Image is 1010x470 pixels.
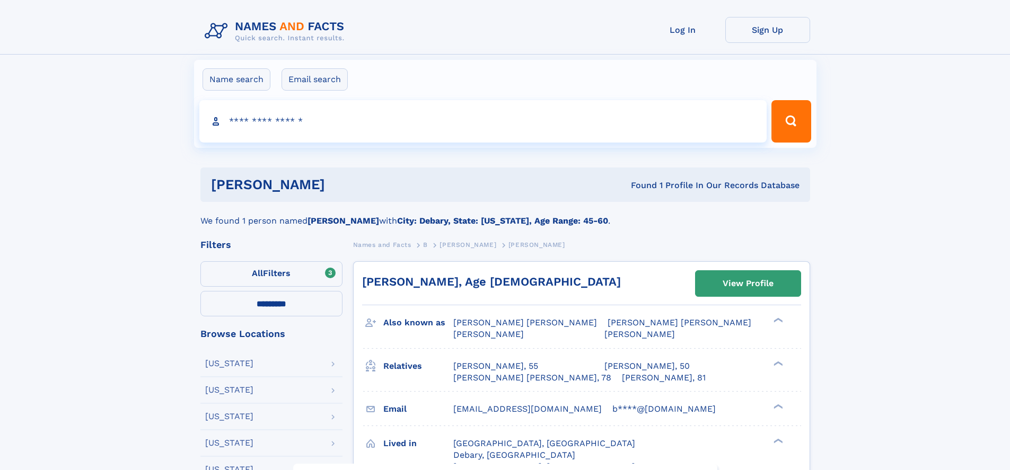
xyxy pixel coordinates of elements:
div: [US_STATE] [205,386,253,394]
span: [EMAIL_ADDRESS][DOMAIN_NAME] [453,404,602,414]
span: [PERSON_NAME] [508,241,565,249]
span: [PERSON_NAME] [440,241,496,249]
h3: Also known as [383,314,453,332]
label: Email search [282,68,348,91]
label: Name search [203,68,270,91]
div: ❯ [771,437,784,444]
h3: Relatives [383,357,453,375]
a: [PERSON_NAME] [PERSON_NAME], 78 [453,372,611,384]
div: [US_STATE] [205,359,253,368]
span: Debary, [GEOGRAPHIC_DATA] [453,450,575,460]
a: View Profile [696,271,801,296]
a: [PERSON_NAME], 50 [604,360,690,372]
span: [PERSON_NAME] [604,329,675,339]
div: We found 1 person named with . [200,202,810,227]
a: B [423,238,428,251]
span: [PERSON_NAME] [PERSON_NAME] [453,317,597,327]
span: All [252,268,263,278]
div: Found 1 Profile In Our Records Database [478,180,800,191]
span: [GEOGRAPHIC_DATA], [GEOGRAPHIC_DATA] [453,438,635,448]
div: [US_STATE] [205,412,253,421]
a: [PERSON_NAME] [440,238,496,251]
a: Log In [640,17,725,43]
a: [PERSON_NAME], Age [DEMOGRAPHIC_DATA] [362,275,621,288]
a: [PERSON_NAME], 81 [622,372,706,384]
b: [PERSON_NAME] [308,216,379,226]
b: City: Debary, State: [US_STATE], Age Range: 45-60 [397,216,608,226]
div: View Profile [723,271,774,296]
a: [PERSON_NAME], 55 [453,360,538,372]
div: ❯ [771,403,784,410]
span: [PERSON_NAME] [453,329,524,339]
a: Sign Up [725,17,810,43]
div: ❯ [771,317,784,324]
button: Search Button [771,100,811,143]
label: Filters [200,261,342,287]
h3: Email [383,400,453,418]
span: B [423,241,428,249]
div: Browse Locations [200,329,342,339]
h1: [PERSON_NAME] [211,178,478,191]
img: Logo Names and Facts [200,17,353,46]
input: search input [199,100,767,143]
div: [US_STATE] [205,439,253,447]
h3: Lived in [383,434,453,453]
span: [PERSON_NAME] [PERSON_NAME] [608,317,751,327]
div: Filters [200,240,342,250]
div: ❯ [771,360,784,367]
a: Names and Facts [353,238,411,251]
